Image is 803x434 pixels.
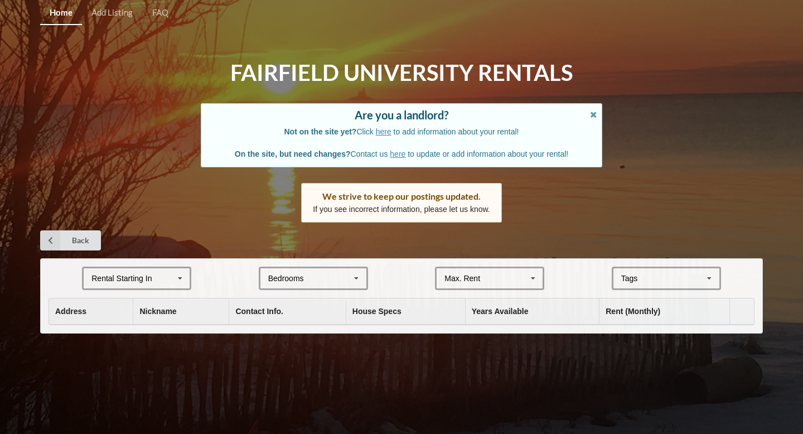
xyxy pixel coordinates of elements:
[235,150,568,158] span: Contact us to update or add information about your rental!
[133,298,229,325] th: Nickname
[40,1,82,25] a: Home
[230,59,573,87] h1: Fairfield University Rentals
[313,191,490,202] div: We strive to keep our postings updated.
[313,204,490,215] p: If you see incorrect information, please let us know.
[229,298,345,325] th: Contact Info.
[444,274,480,282] div: Max. Rent
[599,298,729,325] th: Rent (Monthly)
[82,1,142,25] a: Add Listing
[40,230,101,250] a: Back
[618,272,654,285] div: Tags
[376,127,391,136] a: here
[465,298,599,325] th: Years Available
[390,150,405,158] a: here
[212,109,591,120] div: Are you a landlord?
[284,127,519,136] span: Click to add information about your rental!
[346,298,465,325] th: House Specs
[284,127,357,136] b: Not on the site yet?
[268,274,304,282] div: Bedrooms
[235,150,351,158] b: On the site, but need changes?
[143,1,178,25] a: FAQ
[91,274,152,282] div: Rental Starting In
[49,298,133,325] th: Address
